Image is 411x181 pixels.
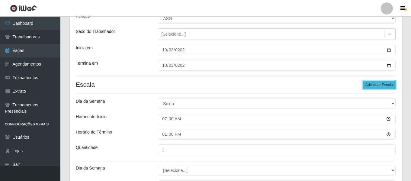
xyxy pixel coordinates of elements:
[158,114,396,124] input: 00:00
[76,28,115,35] label: Sexo do Trabalhador
[76,165,105,171] label: Dia da Semana
[76,45,93,51] label: Inicia em
[76,144,98,151] label: Quantidade
[161,31,186,37] div: [Selecione...]
[158,144,396,155] input: Informe a quantidade...
[158,45,396,55] input: 00/00/0000
[76,114,107,120] label: Horário de Inicio
[76,81,396,88] h4: Escala
[76,98,105,105] label: Dia da Semana
[158,60,396,71] input: 00/00/0000
[76,60,98,66] label: Termina em
[10,5,37,12] img: CoreUI Logo
[363,81,396,89] button: Adicionar Escala
[76,129,112,135] label: Horário de Término
[158,129,396,140] input: 00:00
